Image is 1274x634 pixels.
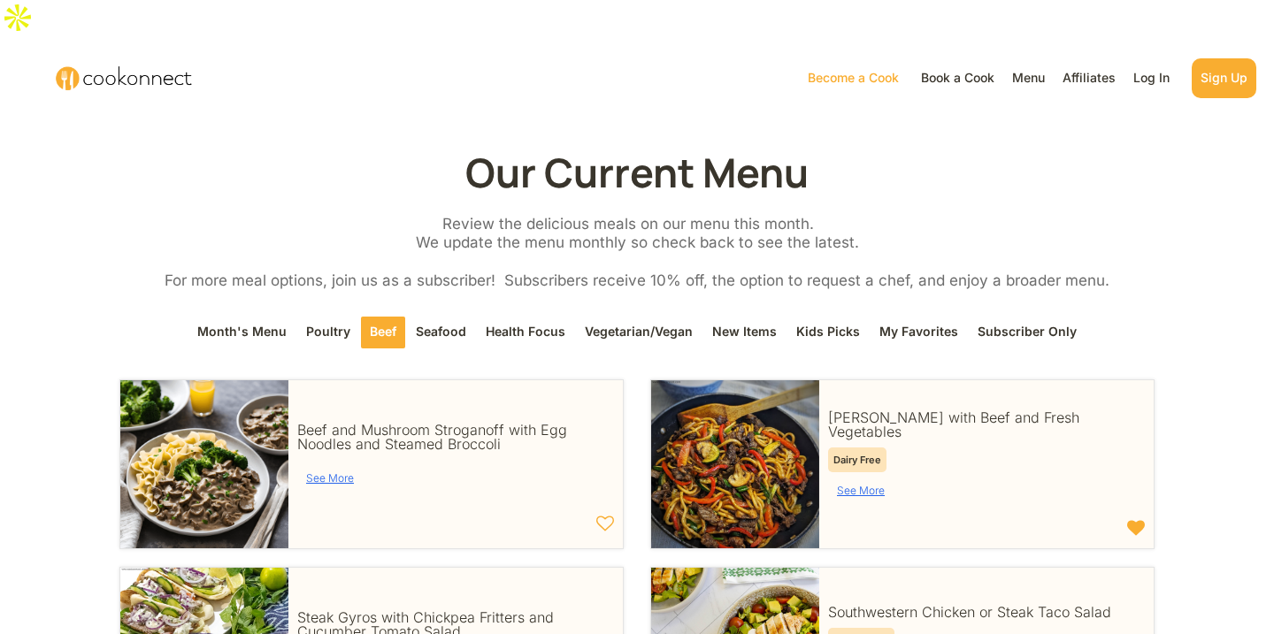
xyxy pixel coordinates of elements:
[477,317,574,348] div: Health Focus
[828,410,1136,439] div: Yaki Udon with Beef and Fresh Vegetables
[828,477,894,505] div: Click to see more details
[828,410,1136,439] div: [PERSON_NAME] with Beef and Fresh Vegetables
[587,506,623,541] button: Add to Your Favorites
[18,51,230,104] img: ts_ckon_log-02.png
[1058,67,1120,88] div: Affiliates
[407,317,475,348] div: Seafood
[1008,67,1049,88] div: Menu
[828,605,1136,619] div: Southwestern Chicken or Steak Taco Salad
[787,317,869,348] div: Kids Picks
[969,317,1086,348] div: Subscriber Only
[165,215,1109,290] div: Review the delicious meals on our menu this month. We update the menu monthly so check back to se...
[703,317,786,348] div: New Items
[1192,58,1256,98] button: Sign Up
[651,380,819,548] img: 1698835032731x448430189351122700-cropped.png
[297,464,363,493] div: Click to see more details
[871,317,967,348] div: My Favorites
[1118,510,1154,546] button: Remove from Your Favorites
[120,380,288,548] img: Beef%20and%20Mushroom%20Stroganoff%20with%20Egg%20Noodles%20and%20Steamed%20Broccoli.png
[188,317,295,348] div: Month's Menu
[306,473,354,484] div: See More
[837,485,885,496] div: See More
[297,317,359,348] div: Poultry
[1129,67,1174,88] div: Log In
[917,67,999,88] div: Book a Cook
[576,317,702,348] div: Vegetarian/Vegan
[799,58,908,98] button: Become a Cook
[297,423,605,451] div: Beef and Mushroom Stroganoff with Egg Noodles and Steamed Broccoli
[465,153,809,193] div: Our Current Menu
[361,317,405,348] div: Beef
[833,455,881,465] div: Dairy Free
